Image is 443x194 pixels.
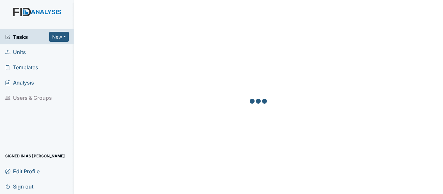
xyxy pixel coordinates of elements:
[5,77,34,87] span: Analysis
[5,181,33,191] span: Sign out
[5,166,40,176] span: Edit Profile
[5,151,65,161] span: Signed in as [PERSON_NAME]
[5,62,38,72] span: Templates
[5,33,49,41] a: Tasks
[49,32,69,42] button: New
[5,47,26,57] span: Units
